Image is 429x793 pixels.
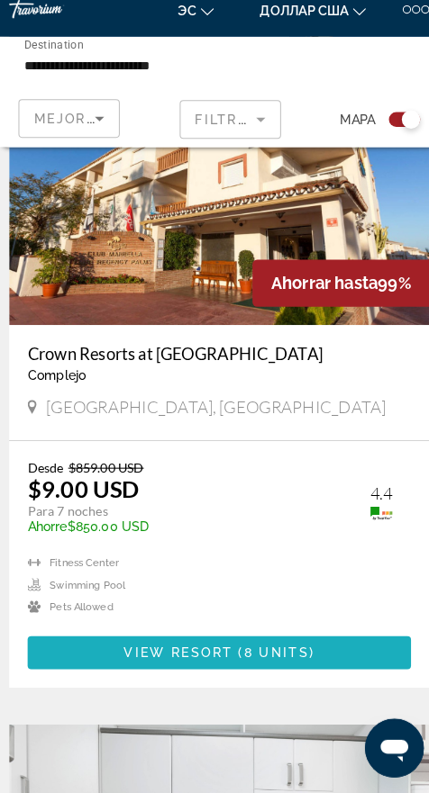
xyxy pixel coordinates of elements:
[9,48,420,336] img: 2404E01X.jpg
[27,509,146,526] p: Para 7 noches
[362,491,384,510] div: 4.4
[49,563,116,574] span: Fitness Center
[27,526,66,540] span: Ahorre
[33,123,102,145] mat-select: Sort by
[333,122,367,148] span: Mapa
[45,406,378,426] span: [GEOGRAPHIC_DATA], [GEOGRAPHIC_DATA]
[27,526,146,540] p: $850.00 USD
[27,354,402,374] a: Crown Resorts at [GEOGRAPHIC_DATA]
[228,649,308,663] span: ( )
[239,649,303,663] span: 8 units
[254,22,341,36] font: доллар США
[176,115,275,155] button: Filter
[174,22,192,36] font: эс
[33,127,214,141] span: Mejores descuentos
[245,15,367,41] button: Изменить валюту
[27,467,62,482] span: Desde
[27,640,402,672] button: View Resort(8 units)
[23,55,82,68] span: Destination
[27,482,136,509] p: $9.00 USD
[247,272,420,318] div: 99%
[362,513,384,526] img: trustyou-badge.svg
[121,649,227,663] span: View Resort
[49,606,111,617] span: Pets Allowed
[265,285,370,304] span: Ahorrar hasta
[27,378,84,392] span: Complejo
[67,467,141,482] span: $859.00 USD
[49,584,123,596] span: Swimming Pool
[165,15,218,41] button: Изменить язык
[357,721,415,779] iframe: Кнопка запуска окна обмена сообщениями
